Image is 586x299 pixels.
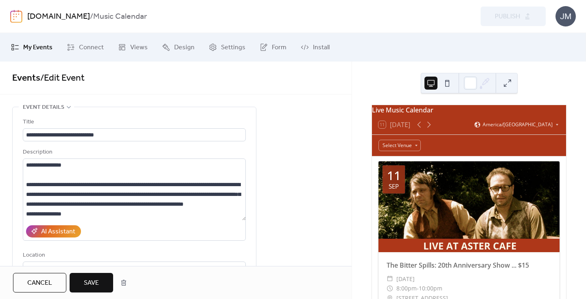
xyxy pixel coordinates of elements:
[27,9,90,24] a: [DOMAIN_NAME]
[203,36,251,58] a: Settings
[40,69,85,87] span: / Edit Event
[84,278,99,288] span: Save
[387,169,401,182] div: 11
[5,36,59,58] a: My Events
[254,36,293,58] a: Form
[387,261,529,270] a: The Bitter Spills: 20th Anniversary Show ... $15
[156,36,201,58] a: Design
[23,251,244,260] div: Location
[396,284,417,293] span: 8:00pm
[90,9,93,24] b: /
[130,43,148,53] span: Views
[417,284,419,293] span: -
[79,43,104,53] span: Connect
[483,122,553,127] span: America/[GEOGRAPHIC_DATA]
[23,43,52,53] span: My Events
[27,278,52,288] span: Cancel
[23,117,244,127] div: Title
[295,36,336,58] a: Install
[389,183,399,189] div: Sep
[555,6,576,26] div: JM
[372,105,566,115] div: Live Music Calendar
[12,69,40,87] a: Events
[23,103,64,112] span: Event details
[10,10,22,23] img: logo
[23,147,244,157] div: Description
[26,225,81,237] button: AI Assistant
[93,9,147,24] b: Music Calendar
[13,273,66,292] button: Cancel
[387,284,393,293] div: ​
[112,36,154,58] a: Views
[313,43,330,53] span: Install
[61,36,110,58] a: Connect
[419,284,442,293] span: 10:00pm
[272,43,286,53] span: Form
[396,274,415,284] span: [DATE]
[174,43,195,53] span: Design
[387,274,393,284] div: ​
[221,43,245,53] span: Settings
[41,227,75,237] div: AI Assistant
[70,273,113,292] button: Save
